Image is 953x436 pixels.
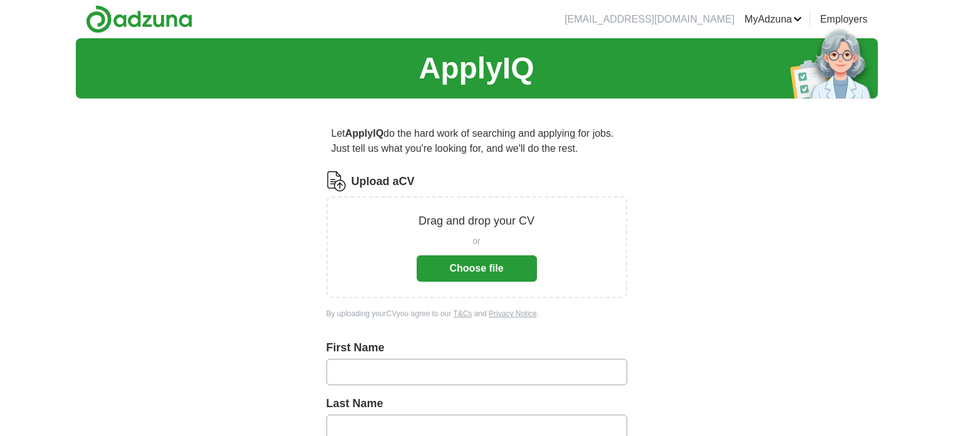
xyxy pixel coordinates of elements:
[820,12,868,27] a: Employers
[453,309,472,318] a: T&Cs
[326,395,627,412] label: Last Name
[352,173,415,190] label: Upload a CV
[326,339,627,356] label: First Name
[326,308,627,319] div: By uploading your CV you agree to our and .
[419,213,534,230] p: Drag and drop your CV
[417,255,537,282] button: Choose file
[419,46,534,91] h1: ApplyIQ
[86,5,192,33] img: Adzuna logo
[472,235,480,248] span: or
[326,171,346,191] img: CV Icon
[345,128,383,139] strong: ApplyIQ
[489,309,537,318] a: Privacy Notice
[565,12,734,27] li: [EMAIL_ADDRESS][DOMAIN_NAME]
[326,121,627,161] p: Let do the hard work of searching and applying for jobs. Just tell us what you're looking for, an...
[744,12,802,27] a: MyAdzuna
